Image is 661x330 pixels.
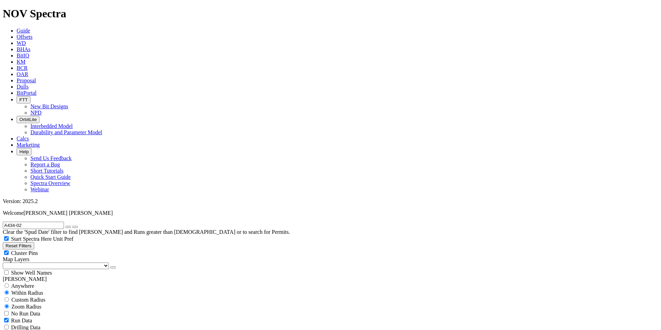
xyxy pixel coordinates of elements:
a: Calcs [17,136,29,141]
a: Short Tutorials [30,168,64,174]
a: NPD [30,110,41,116]
a: Report a Bug [30,162,60,167]
span: Help [19,149,29,154]
a: Interbedded Model [30,123,73,129]
span: Map Layers [3,256,29,262]
span: Start Spectra Here [11,236,52,242]
a: Dulls [17,84,29,90]
span: Within Radius [11,290,43,296]
a: Guide [17,28,30,34]
div: Version: 2025.2 [3,198,658,204]
span: Cluster Pins [11,250,38,256]
a: Send Us Feedback [30,155,72,161]
span: Show Well Names [11,270,52,276]
input: Start Spectra Here [4,236,9,241]
a: Quick Start Guide [30,174,71,180]
a: Proposal [17,77,36,83]
a: Durability and Parameter Model [30,129,102,135]
span: OrbitLite [19,117,37,122]
a: Webinar [30,186,49,192]
input: Search [3,222,64,229]
a: BHAs [17,46,30,52]
button: Reset Filters [3,242,34,249]
span: Custom Radius [11,297,45,303]
div: [PERSON_NAME] [3,276,658,282]
span: Unit Pref [53,236,73,242]
a: New Bit Designs [30,103,68,109]
span: Clear the 'Spud Date' filter to find [PERSON_NAME] and Runs greater than [DEMOGRAPHIC_DATA] or to... [3,229,290,235]
h1: NOV Spectra [3,7,658,20]
span: FTT [19,97,28,102]
button: OrbitLite [17,116,39,123]
a: KM [17,59,26,65]
p: Welcome [3,210,658,216]
span: Anywhere [11,283,34,289]
span: Run Data [11,318,32,323]
a: BitPortal [17,90,37,96]
span: No Run Data [11,311,40,317]
button: Help [17,148,31,155]
a: WD [17,40,26,46]
span: [PERSON_NAME] [PERSON_NAME] [24,210,113,216]
a: BitIQ [17,53,29,58]
a: Offsets [17,34,32,40]
a: Spectra Overview [30,180,70,186]
a: BCR [17,65,28,71]
a: Marketing [17,142,40,148]
a: OAR [17,71,28,77]
span: Zoom Radius [11,304,41,310]
button: FTT [17,96,30,103]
